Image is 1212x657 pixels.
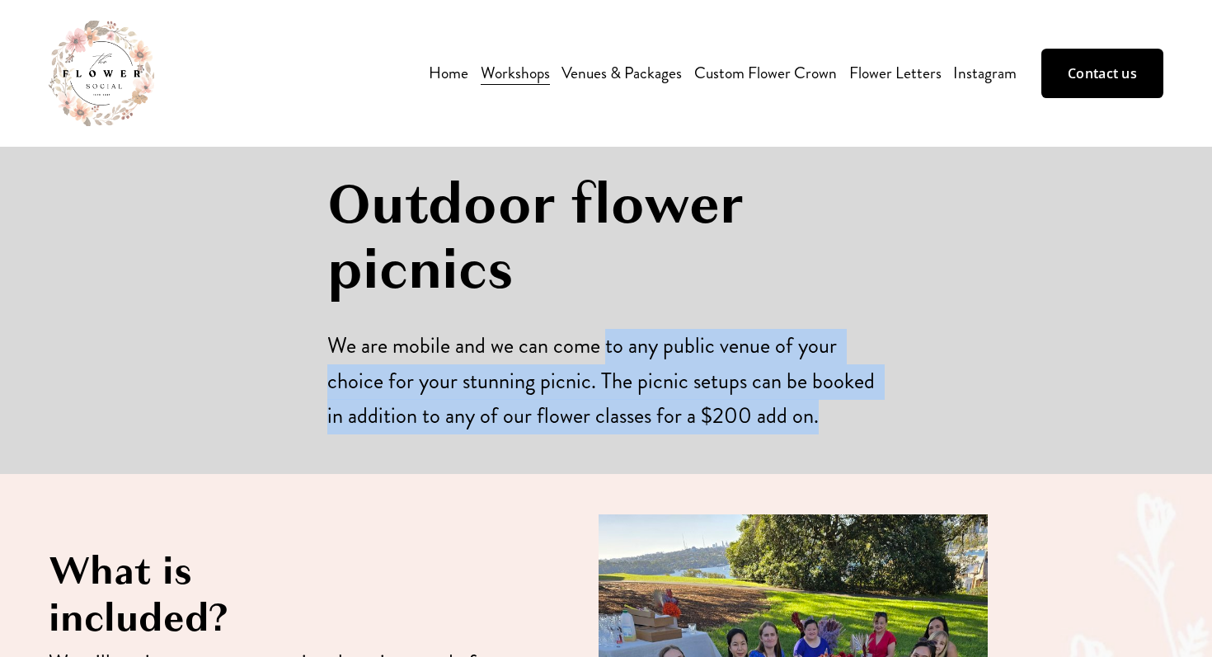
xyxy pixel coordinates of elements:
[327,329,885,434] p: We are mobile and we can come to any public venue of your choice for your stunning picnic. The pi...
[481,60,550,86] span: Workshops
[481,59,550,87] a: folder dropdown
[429,59,468,87] a: Home
[49,21,154,126] img: The Flower Social
[49,547,321,642] h2: What is included?
[561,59,682,87] a: Venues & Packages
[1041,49,1163,98] a: Contact us
[327,172,885,303] h1: Outdoor flower picnics
[694,59,837,87] a: Custom Flower Crown
[849,59,942,87] a: Flower Letters
[953,59,1017,87] a: Instagram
